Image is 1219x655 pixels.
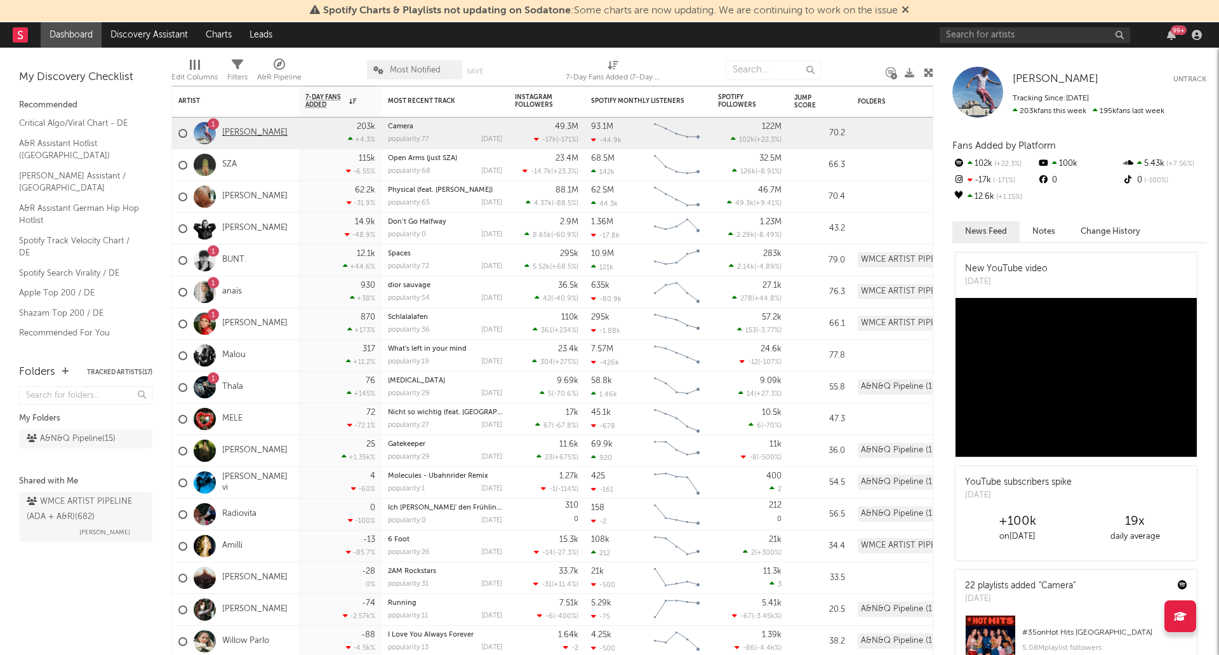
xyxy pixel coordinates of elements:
[1013,95,1089,102] span: Tracking Since: [DATE]
[557,377,578,385] div: 9.69k
[540,389,578,398] div: ( )
[591,295,622,303] div: -80.9k
[535,421,578,429] div: ( )
[761,345,782,353] div: 24.6k
[591,454,612,462] div: 920
[531,168,551,175] span: -14.7k
[545,454,552,461] span: 23
[858,252,969,267] div: WMCE ARTIST PIPELINE (ADA + A&R) (682)
[648,181,705,213] svg: Chart title
[952,189,1037,205] div: 12.6k
[481,295,502,302] div: [DATE]
[735,200,754,207] span: 49.3k
[994,194,1022,201] span: +1.15 %
[992,161,1022,168] span: +22.3 %
[591,281,609,290] div: 635k
[388,631,474,638] a: I Love You Always Forever
[552,264,576,271] span: +68.5 %
[222,509,256,520] a: Radiovita
[740,358,782,366] div: ( )
[1037,156,1121,172] div: 100k
[388,314,502,321] div: Schlalalafen
[542,137,556,144] span: -17k
[222,318,288,329] a: [PERSON_NAME]
[222,191,288,202] a: [PERSON_NAME]
[763,281,782,290] div: 27.1k
[558,345,578,353] div: 23.4k
[952,172,1037,189] div: -17k
[548,391,552,398] span: 5
[536,453,578,461] div: ( )
[858,98,953,105] div: Folders
[727,199,782,207] div: ( )
[222,128,288,138] a: [PERSON_NAME]
[1164,161,1194,168] span: +7.56 %
[554,327,576,334] span: +234 %
[323,6,571,16] span: Spotify Charts & Playlists not updating on Sodatone
[731,135,782,144] div: ( )
[794,443,845,459] div: 36.0
[19,429,152,449] a: A&N&Q Pipeline(15)
[952,156,1037,172] div: 102k
[749,421,782,429] div: ( )
[222,255,246,266] a: BUNT.
[762,313,782,321] div: 57.2k
[19,492,152,542] a: WMCE ARTIST PIPELINE (ADA + A&R)(682)[PERSON_NAME]
[388,123,502,130] div: Camera
[794,316,845,332] div: 66.1
[388,409,502,416] div: Nicht so wichtig (feat. CONNY)
[346,167,375,175] div: -6.55 %
[524,231,578,239] div: ( )
[347,199,375,207] div: -31.9 %
[355,186,375,194] div: 62.2k
[388,600,416,607] a: Running
[591,231,620,240] div: -17.8k
[591,123,613,131] div: 93.1M
[1142,177,1168,184] span: -100 %
[19,116,140,130] a: Critical Algo/Viral Chart - DE
[388,377,502,384] div: sleep paralysis
[858,379,942,395] div: A&N&Q Pipeline (15)
[561,313,578,321] div: 110k
[740,168,756,175] span: 126k
[566,54,661,91] div: 7-Day Fans Added (7-Day Fans Added)
[756,264,780,271] span: -4.89 %
[591,250,614,258] div: 10.9M
[388,377,445,384] a: [MEDICAL_DATA]
[388,199,430,206] div: popularity: 65
[347,421,375,429] div: -72.1 %
[553,232,576,239] span: -60.9 %
[558,281,578,290] div: 36.5k
[347,326,375,334] div: +173 %
[591,345,613,353] div: 7.57M
[648,308,705,340] svg: Chart title
[348,135,375,144] div: +4.3 %
[481,168,502,175] div: [DATE]
[756,137,780,144] span: +22.3 %
[388,187,493,194] a: Physical (feat. [PERSON_NAME])
[554,200,576,207] span: -88.5 %
[222,636,269,647] a: Willow Parlo
[41,22,102,48] a: Dashboard
[388,568,436,575] a: 2AM Rockstars
[388,422,429,429] div: popularity: 27
[965,262,1048,276] div: New YouTube video
[467,68,483,75] button: Save
[481,263,502,270] div: [DATE]
[197,22,241,48] a: Charts
[388,155,457,162] a: Open Arms (just SZA)
[1013,74,1098,84] span: [PERSON_NAME]
[388,454,430,461] div: popularity: 29
[19,286,140,300] a: Apple Top 200 / DE
[481,327,502,334] div: [DATE]
[756,232,780,239] span: -8.49 %
[794,158,845,173] div: 66.3
[540,359,553,366] span: 304
[345,231,375,239] div: -48.9 %
[541,327,552,334] span: 361
[555,359,576,366] span: +275 %
[1022,625,1187,640] div: # 35 on Hot Hits [GEOGRAPHIC_DATA]
[388,441,425,448] a: Gatekeeper
[543,295,551,302] span: 42
[739,137,754,144] span: 102k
